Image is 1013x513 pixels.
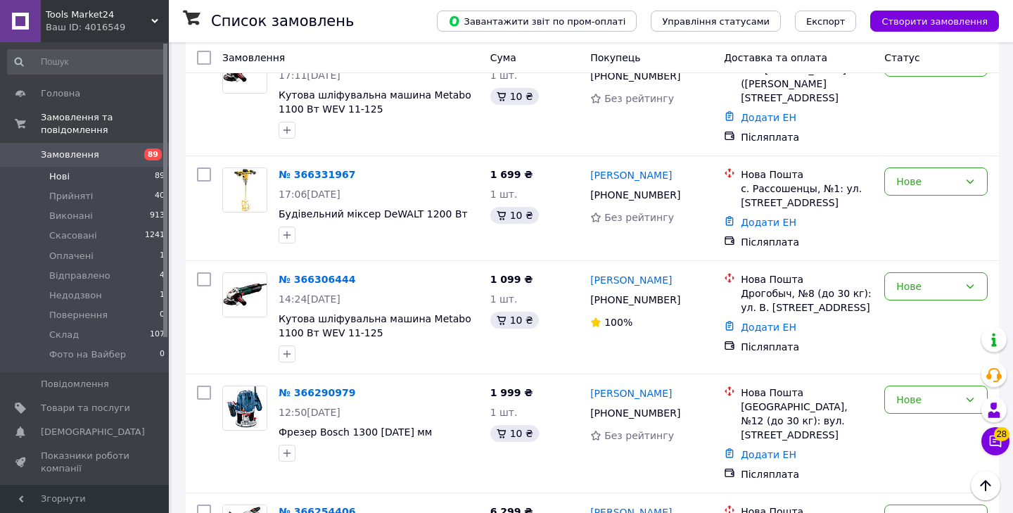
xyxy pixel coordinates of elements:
[223,168,267,212] img: Фото товару
[724,52,827,63] span: Доставка та оплата
[490,169,533,180] span: 1 699 ₴
[155,170,165,183] span: 89
[279,426,432,438] span: Фрезер Bosch 1300 [DATE] мм
[590,273,672,287] a: [PERSON_NAME]
[144,148,162,160] span: 89
[279,169,355,180] a: № 366331967
[662,16,770,27] span: Управління статусами
[41,426,145,438] span: [DEMOGRAPHIC_DATA]
[490,293,518,305] span: 1 шт.
[160,250,165,262] span: 1
[150,210,165,222] span: 913
[741,167,873,182] div: Нова Пошта
[604,93,674,104] span: Без рейтингу
[590,52,640,63] span: Покупець
[741,400,873,442] div: [GEOGRAPHIC_DATA], №12 (до 30 кг): вул. [STREET_ADDRESS]
[741,182,873,210] div: с. Рассошенцы, №1: ул. [STREET_ADDRESS]
[41,378,109,391] span: Повідомлення
[279,387,355,398] a: № 366290979
[145,229,165,242] span: 1241
[49,270,110,282] span: Відправлено
[46,21,169,34] div: Ваш ID: 4016549
[448,15,625,27] span: Завантажити звіт по пром-оплаті
[741,386,873,400] div: Нова Пошта
[490,425,539,442] div: 10 ₴
[46,8,151,21] span: Tools Market24
[279,313,471,338] span: Кутова шліфувальна машина Metabo 1100 Вт WEV 11-125
[279,407,340,418] span: 12:50[DATE]
[490,407,518,418] span: 1 шт.
[741,272,873,286] div: Нова Пошта
[150,329,165,341] span: 107
[490,274,533,285] span: 1 099 ₴
[490,88,539,105] div: 10 ₴
[222,52,285,63] span: Замовлення
[49,250,94,262] span: Оплачені
[741,286,873,315] div: Дрогобыч, №8 (до 30 кг): ул. В. [STREET_ADDRESS]
[587,185,683,205] div: [PHONE_NUMBER]
[604,212,674,223] span: Без рейтингу
[279,189,340,200] span: 17:06[DATE]
[160,270,165,282] span: 4
[490,312,539,329] div: 10 ₴
[884,52,920,63] span: Статус
[587,403,683,423] div: [PHONE_NUMBER]
[604,317,632,328] span: 100%
[896,174,959,189] div: Нове
[994,427,1009,441] span: 28
[896,279,959,294] div: Нове
[155,190,165,203] span: 40
[279,89,471,115] a: Кутова шліфувальна машина Metabo 1100 Вт WEV 11-125
[971,471,1000,500] button: Наверх
[223,386,267,430] img: Фото товару
[49,309,108,322] span: Повернення
[981,427,1009,455] button: Чат з покупцем28
[49,190,93,203] span: Прийняті
[41,402,130,414] span: Товари та послуги
[7,49,166,75] input: Пошук
[41,450,130,475] span: Показники роботи компанії
[160,289,165,302] span: 1
[490,387,533,398] span: 1 999 ₴
[590,386,672,400] a: [PERSON_NAME]
[222,386,267,431] a: Фото товару
[587,290,683,310] div: [PHONE_NUMBER]
[587,66,683,86] div: [PHONE_NUMBER]
[49,329,79,341] span: Склад
[279,274,355,285] a: № 366306444
[490,52,516,63] span: Cума
[49,348,126,361] span: Фото на Вайбер
[222,167,267,213] a: Фото товару
[741,449,796,460] a: Додати ЕН
[741,235,873,249] div: Післяплата
[49,289,102,302] span: Недодзвон
[741,322,796,333] a: Додати ЕН
[741,467,873,481] div: Післяплата
[806,16,846,27] span: Експорт
[870,11,999,32] button: Створити замовлення
[41,148,99,161] span: Замовлення
[41,111,169,137] span: Замовлення та повідомлення
[741,130,873,144] div: Післяплата
[881,16,988,27] span: Створити замовлення
[856,15,999,26] a: Створити замовлення
[49,229,97,242] span: Скасовані
[223,273,267,317] img: Фото товару
[741,112,796,123] a: Додати ЕН
[741,63,873,105] div: пгт. [PERSON_NAME] ([PERSON_NAME][STREET_ADDRESS]
[437,11,637,32] button: Завантажити звіт по пром-оплаті
[590,168,672,182] a: [PERSON_NAME]
[279,70,340,81] span: 17:11[DATE]
[604,430,674,441] span: Без рейтингу
[795,11,857,32] button: Експорт
[222,272,267,317] a: Фото товару
[211,13,354,30] h1: Список замовлень
[741,217,796,228] a: Додати ЕН
[279,208,468,220] a: Будівельний міксер DeWALT 1200 Вт
[490,70,518,81] span: 1 шт.
[490,207,539,224] div: 10 ₴
[741,340,873,354] div: Післяплата
[160,348,165,361] span: 0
